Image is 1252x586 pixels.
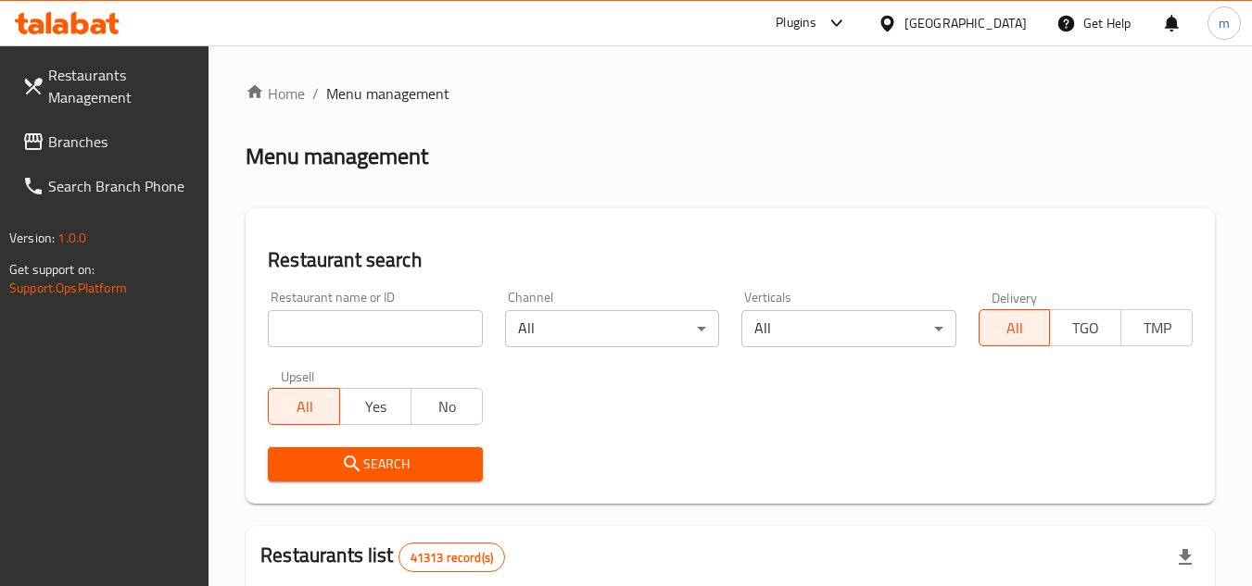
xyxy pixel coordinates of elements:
[741,310,955,347] div: All
[246,82,305,105] a: Home
[1049,309,1121,346] button: TGO
[992,291,1038,304] label: Delivery
[776,12,816,34] div: Plugins
[398,542,505,572] div: Total records count
[7,53,209,119] a: Restaurants Management
[326,82,449,105] span: Menu management
[339,388,411,425] button: Yes
[1219,13,1230,33] span: m
[246,142,428,171] h2: Menu management
[979,309,1051,346] button: All
[419,393,475,420] span: No
[312,82,319,105] li: /
[281,369,315,382] label: Upsell
[268,388,340,425] button: All
[411,388,483,425] button: No
[7,164,209,208] a: Search Branch Phone
[399,549,504,567] span: 41313 record(s)
[260,542,505,572] h2: Restaurants list
[348,393,404,420] span: Yes
[9,226,55,250] span: Version:
[283,453,467,476] span: Search
[1120,309,1193,346] button: TMP
[48,131,195,153] span: Branches
[1163,535,1208,580] div: Export file
[505,310,719,347] div: All
[1057,315,1114,342] span: TGO
[904,13,1027,33] div: [GEOGRAPHIC_DATA]
[9,257,95,281] span: Get support on:
[268,246,1193,274] h2: Restaurant search
[48,64,195,108] span: Restaurants Management
[268,310,482,347] input: Search for restaurant name or ID..
[57,226,86,250] span: 1.0.0
[7,119,209,164] a: Branches
[268,447,482,481] button: Search
[48,175,195,197] span: Search Branch Phone
[246,82,1215,105] nav: breadcrumb
[987,315,1043,342] span: All
[1129,315,1185,342] span: TMP
[276,393,333,420] span: All
[9,276,127,300] a: Support.OpsPlatform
